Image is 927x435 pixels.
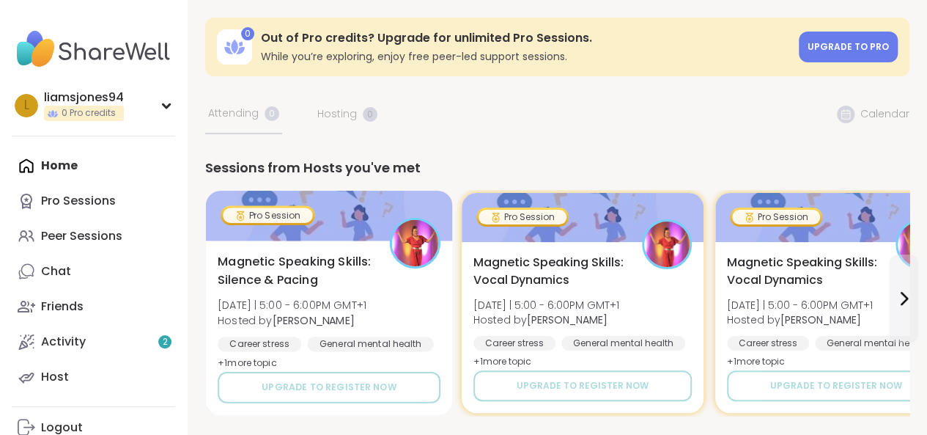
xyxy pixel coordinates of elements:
[41,263,71,279] div: Chat
[727,298,873,312] span: [DATE] | 5:00 - 6:00PM GMT+1
[727,336,809,351] div: Career stress
[473,298,619,312] span: [DATE] | 5:00 - 6:00PM GMT+1
[41,299,84,315] div: Friends
[644,222,690,267] img: Lisa_LaCroix
[473,312,619,327] span: Hosted by
[41,193,116,209] div: Pro Sessions
[527,312,607,327] b: [PERSON_NAME]
[392,220,438,266] img: Lisa_LaCroix
[41,334,86,350] div: Activity
[223,208,312,222] div: Pro Session
[473,336,555,351] div: Career stress
[12,183,175,219] a: Pro Sessions
[163,336,168,348] span: 2
[473,370,692,401] button: Upgrade to register now
[41,369,69,385] div: Host
[12,324,175,359] a: Activity2
[732,210,820,224] div: Pro Session
[205,158,909,178] div: Sessions from Hosts you've met
[261,30,790,46] h3: Out of Pro credits? Upgrade for unlimited Pro Sessions.
[261,49,790,64] h3: While you’re exploring, enjoy free peer-led support sessions.
[12,219,175,254] a: Peer Sessions
[12,289,175,324] a: Friends
[780,312,861,327] b: [PERSON_NAME]
[44,89,124,106] div: liamsjones94
[24,96,29,115] span: l
[808,40,889,53] span: Upgrade to Pro
[12,359,175,395] a: Host
[727,254,879,289] span: Magnetic Speaking Skills: Vocal Dynamics
[218,337,301,351] div: Career stress
[218,312,366,327] span: Hosted by
[218,372,440,403] button: Upgrade to register now
[799,32,898,62] a: Upgrade to Pro
[517,379,649,392] span: Upgrade to register now
[262,381,396,394] span: Upgrade to register now
[12,23,175,75] img: ShareWell Nav Logo
[473,254,626,289] span: Magnetic Speaking Skills: Vocal Dynamics
[218,298,366,312] span: [DATE] | 5:00 - 6:00PM GMT+1
[218,253,373,289] span: Magnetic Speaking Skills: Silence & Pacing
[727,312,873,327] span: Hosted by
[307,337,433,351] div: General mental health
[62,107,116,120] span: 0 Pro credits
[770,379,902,392] span: Upgrade to register now
[41,228,122,244] div: Peer Sessions
[272,312,354,327] b: [PERSON_NAME]
[12,254,175,289] a: Chat
[479,210,566,224] div: Pro Session
[241,27,254,40] div: 0
[561,336,685,351] div: General mental health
